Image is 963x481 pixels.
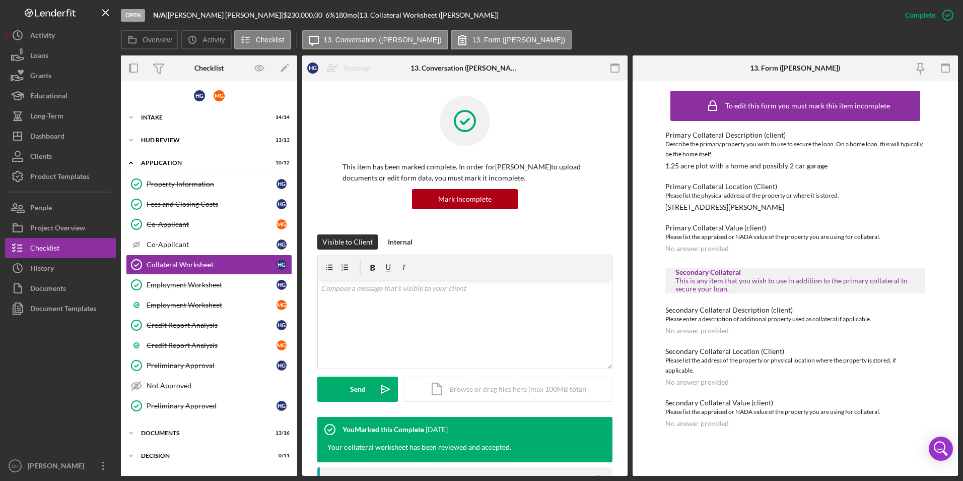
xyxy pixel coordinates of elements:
div: $230,000.00 [283,11,325,19]
div: Educational [30,86,67,108]
div: Dashboard [30,126,64,149]
div: Please list the physical address of the property or where it is stored. [665,191,926,201]
div: Secondary Collateral [675,268,916,276]
div: Open Intercom Messenger [929,437,953,461]
button: Send [317,377,398,402]
button: Checklist [234,30,291,49]
div: [PERSON_NAME] [25,456,91,478]
button: Educational [5,86,116,106]
div: H G [277,320,287,330]
button: Visible to Client [317,234,378,250]
div: H G [307,63,318,74]
div: Co-Applicant [147,240,277,249]
div: H G [277,280,287,290]
div: [STREET_ADDRESS][PERSON_NAME] [665,203,784,211]
div: 180 mo [335,11,357,19]
button: Project Overview [5,218,116,238]
button: Dashboard [5,126,116,146]
div: 6 % [325,11,335,19]
text: CH [12,463,19,469]
button: People [5,198,116,218]
div: History [30,258,54,281]
div: Visible to Client [322,234,373,250]
time: 2025-08-21 16:27 [426,426,448,434]
div: Collateral Worksheet [147,261,277,269]
div: Checklist [194,64,224,72]
div: H G [194,90,205,101]
div: Project Overview [30,218,85,240]
div: Complete [905,5,935,25]
div: | 13. Collateral Worksheet ([PERSON_NAME]) [357,11,499,19]
div: M G [277,219,287,229]
div: [PERSON_NAME] [PERSON_NAME] | [168,11,283,19]
a: Not Approved [126,376,292,396]
div: H G [277,199,287,209]
div: Not Approved [147,382,292,390]
a: Co-ApplicantMG [126,214,292,234]
div: Loans [30,45,48,68]
div: H G [277,239,287,250]
div: M G [277,300,287,310]
a: Preliminary ApprovalHG [126,355,292,376]
div: No answer provided [665,245,729,253]
div: Primary Collateral Description (client) [665,131,926,139]
div: 0 / 11 [271,453,290,459]
a: Clients [5,146,116,166]
div: M G [214,90,225,101]
a: Preliminary ApprovedHG [126,396,292,416]
p: This item has been marked complete. In order for [PERSON_NAME] to upload documents or edit form d... [342,161,587,184]
div: Open [121,9,145,22]
div: H G [277,360,287,371]
a: Co-ApplicantHG [126,234,292,255]
div: You Marked this Complete [342,426,424,434]
div: Primary Collateral Value (client) [665,224,926,232]
label: Checklist [256,36,285,44]
div: Long-Term [30,106,63,129]
a: Collateral WorksheetHG [126,255,292,275]
button: Grants [5,66,116,86]
button: Document Templates [5,298,116,319]
label: 13. Form ([PERSON_NAME]) [472,36,565,44]
b: N/A [153,11,166,19]
div: Your collateral worksheet has been reviewed and accepted. [327,442,511,452]
button: 13. Conversation ([PERSON_NAME]) [302,30,448,49]
div: Please list the address of the property or physical location where the property is stored, if app... [665,355,926,376]
div: HUD Review [141,137,264,143]
a: Property InformationHG [126,174,292,194]
div: Employment Worksheet [147,281,277,289]
button: Overview [121,30,178,49]
button: CH[PERSON_NAME] [5,456,116,476]
button: Internal [383,234,418,250]
button: Complete [895,5,958,25]
a: Credit Report AnalysisMG [126,335,292,355]
div: 10 / 12 [271,160,290,166]
div: Clients [30,146,52,169]
div: Credit Report Analysis [147,341,277,349]
div: 13 / 16 [271,430,290,436]
div: Credit Report Analysis [147,321,277,329]
div: 13 / 13 [271,137,290,143]
div: Secondary Collateral Description (client) [665,306,926,314]
div: H G [277,401,287,411]
div: People [30,198,52,220]
div: Mark Incomplete [438,189,492,209]
div: Preliminary Approved [147,402,277,410]
button: 13. Form ([PERSON_NAME]) [451,30,572,49]
a: Employment WorksheetMG [126,295,292,315]
a: Credit Report AnalysisHG [126,315,292,335]
div: Intake [141,114,264,121]
div: Send [350,377,366,402]
button: Activity [181,30,231,49]
div: Co-Applicant [147,220,277,228]
a: Long-Term [5,106,116,126]
div: Grants [30,66,51,88]
div: Checklist [30,238,59,261]
a: Employment WorksheetHG [126,275,292,295]
button: Loans [5,45,116,66]
div: Reassign [343,58,371,78]
label: 13. Conversation ([PERSON_NAME]) [324,36,442,44]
